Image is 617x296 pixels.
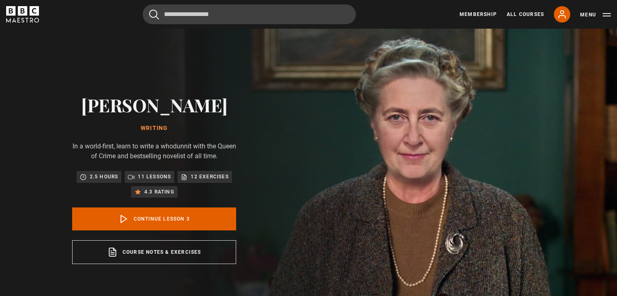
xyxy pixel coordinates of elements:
[580,11,611,19] button: Toggle navigation
[72,141,236,161] p: In a world-first, learn to write a whodunnit with the Queen of Crime and bestselling novelist of ...
[72,240,236,264] a: Course notes & exercises
[72,125,236,132] h1: Writing
[90,173,118,181] p: 2.5 hours
[72,94,236,115] h2: [PERSON_NAME]
[191,173,228,181] p: 12 exercises
[144,188,174,196] p: 4.3 rating
[507,11,544,18] a: All Courses
[143,5,356,24] input: Search
[6,6,39,23] svg: BBC Maestro
[149,9,159,20] button: Submit the search query
[72,207,236,230] a: Continue lesson 3
[138,173,171,181] p: 11 lessons
[460,11,497,18] a: Membership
